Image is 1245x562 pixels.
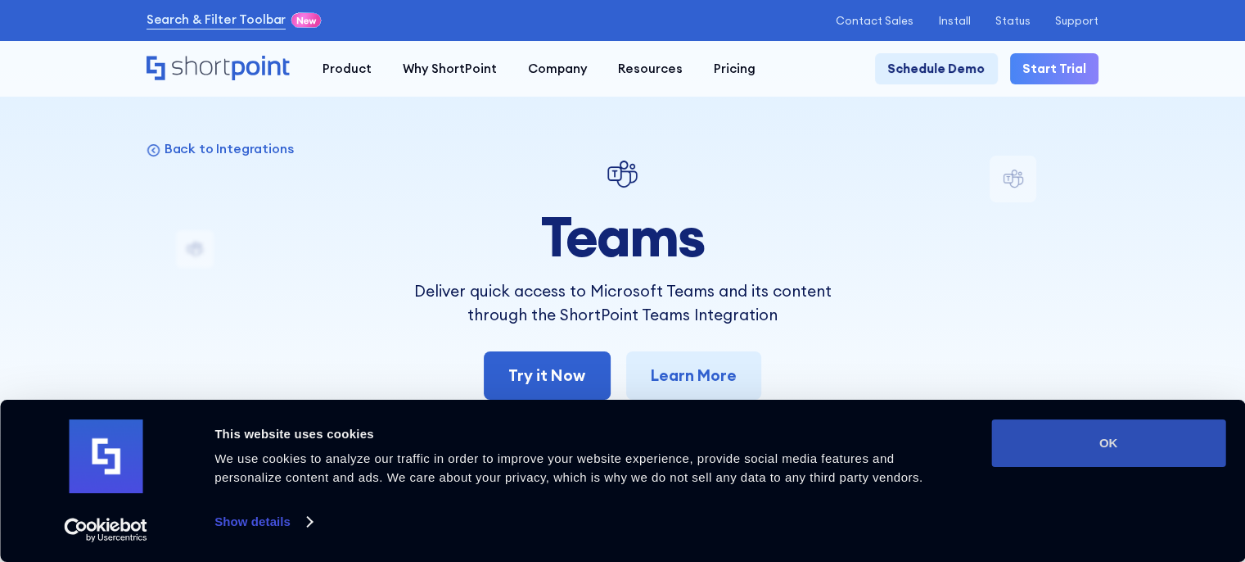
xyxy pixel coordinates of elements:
[512,53,602,84] a: Company
[214,451,922,484] span: We use cookies to analyze our traffic in order to improve your website experience, provide social...
[991,419,1225,467] button: OK
[528,60,587,79] div: Company
[618,60,683,79] div: Resources
[836,15,913,27] a: Contact Sales
[1010,53,1098,84] a: Start Trial
[389,279,855,326] p: Deliver quick access to Microsoft Teams and its content through the ShortPoint Teams Integration
[604,156,642,193] img: Teams
[403,60,497,79] div: Why ShortPoint
[995,15,1031,27] a: Status
[307,53,387,84] a: Product
[951,373,1245,562] div: Widget de chat
[147,56,291,83] a: Home
[938,15,970,27] a: Install
[147,140,294,157] a: Back to Integrations
[165,140,294,157] p: Back to Integrations
[69,419,142,493] img: logo
[147,11,286,29] a: Search & Filter Toolbar
[214,510,311,534] a: Show details
[323,60,372,79] div: Product
[875,53,997,84] a: Schedule Demo
[602,53,698,84] a: Resources
[214,424,954,444] div: This website uses cookies
[389,206,855,267] h1: Teams
[951,373,1245,562] iframe: Chat Widget
[1055,15,1098,27] a: Support
[714,60,756,79] div: Pricing
[626,351,762,400] a: Learn More
[387,53,512,84] a: Why ShortPoint
[698,53,771,84] a: Pricing
[34,518,178,542] a: Usercentrics Cookiebot - opens in a new window
[484,351,611,400] a: Try it Now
